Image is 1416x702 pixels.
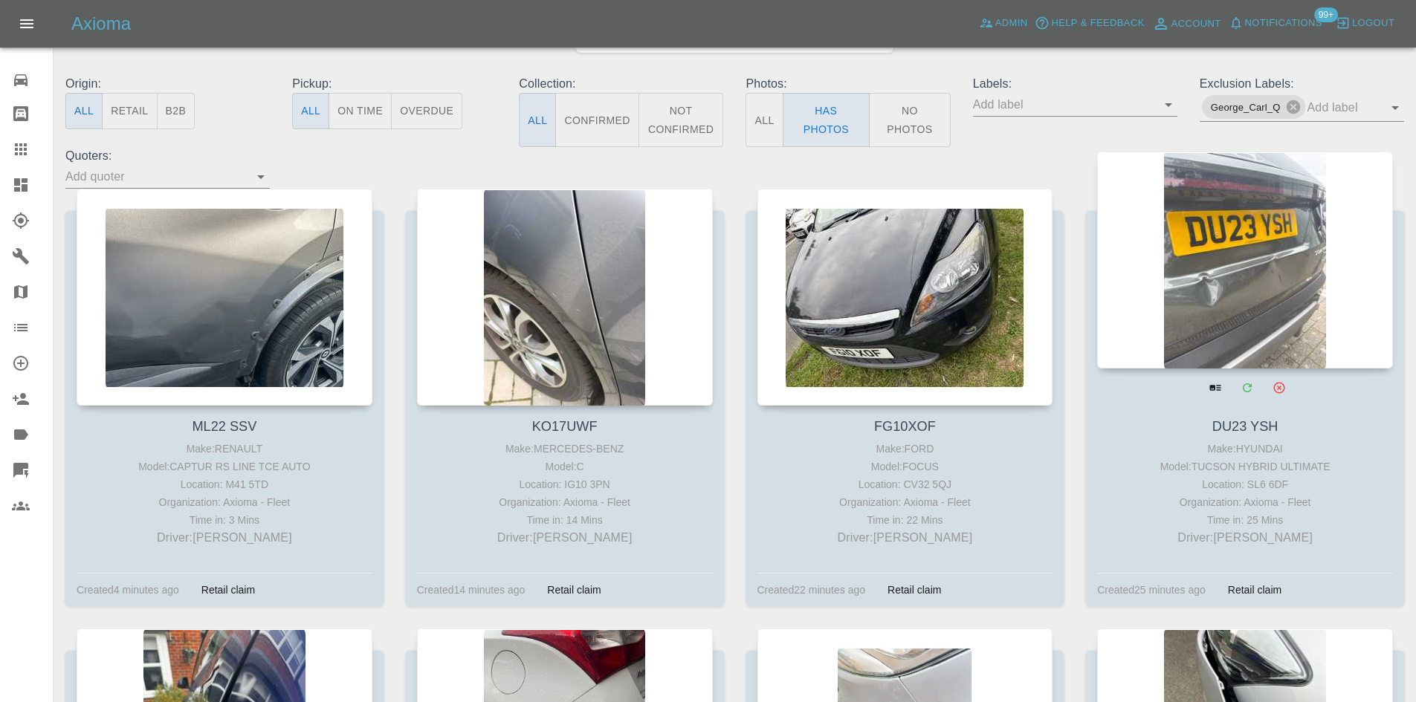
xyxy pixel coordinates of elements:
[421,493,709,511] div: Organization: Axioma - Fleet
[190,581,266,599] div: Retail claim
[761,458,1050,475] div: Model: FOCUS
[80,475,369,493] div: Location: M41 5TD
[1232,372,1262,403] a: Modify
[80,493,369,511] div: Organization: Axioma - Fleet
[421,529,709,547] p: Driver: [PERSON_NAME]
[761,493,1050,511] div: Organization: Axioma - Fleet
[761,475,1050,493] div: Location: CV32 5QJ
[1385,97,1406,118] button: Open
[519,93,556,147] button: All
[1051,15,1144,32] span: Help & Feedback
[80,458,369,475] div: Model: CAPTUR RS LINE TCE AUTO
[9,6,45,42] button: Open drawer
[973,75,1177,93] p: Labels:
[973,93,1155,116] input: Add label
[746,93,783,147] button: All
[421,511,709,529] div: Time in: 14 Mins
[417,581,526,599] div: Created 14 minutes ago
[555,93,639,147] button: Confirmed
[421,440,709,458] div: Make: MERCEDES-BENZ
[1217,581,1293,599] div: Retail claim
[876,581,952,599] div: Retail claim
[157,93,195,129] button: B2B
[975,12,1032,35] a: Admin
[1101,529,1389,547] p: Driver: [PERSON_NAME]
[329,93,392,129] button: On Time
[1101,440,1389,458] div: Make: HYUNDAI
[761,511,1050,529] div: Time in: 22 Mins
[746,75,950,93] p: Photos:
[532,419,598,434] a: KO17UWF
[1158,94,1179,115] button: Open
[1148,12,1225,36] a: Account
[869,93,951,147] button: No Photos
[1307,96,1362,119] input: Add label
[874,419,936,434] a: FG10XOF
[421,458,709,475] div: Model: C
[80,511,369,529] div: Time in: 3 Mins
[1200,372,1230,403] a: View
[1225,12,1326,35] button: Notifications
[65,93,103,129] button: All
[250,166,271,187] button: Open
[421,475,709,493] div: Location: IG10 3PN
[1031,12,1148,35] button: Help & Feedback
[391,93,462,129] button: Overdue
[192,419,256,434] a: ML22 SSV
[1314,7,1338,22] span: 99+
[1212,419,1278,434] a: DU23 YSH
[1245,15,1322,32] span: Notifications
[77,581,179,599] div: Created 4 minutes ago
[1264,372,1294,403] button: Archive
[1101,511,1389,529] div: Time in: 25 Mins
[519,75,723,93] p: Collection:
[639,93,724,147] button: Not Confirmed
[536,581,612,599] div: Retail claim
[757,581,866,599] div: Created 22 minutes ago
[292,75,497,93] p: Pickup:
[761,440,1050,458] div: Make: FORD
[1200,75,1404,93] p: Exclusion Labels:
[1101,493,1389,511] div: Organization: Axioma - Fleet
[1101,458,1389,475] div: Model: TUCSON HYBRID ULTIMATE
[65,147,270,165] p: Quoters:
[65,75,270,93] p: Origin:
[783,93,870,147] button: Has Photos
[1352,15,1394,32] span: Logout
[1332,12,1398,35] button: Logout
[1202,99,1290,116] span: George_Carl_Q
[995,15,1028,32] span: Admin
[65,165,248,188] input: Add quoter
[80,529,369,547] p: Driver: [PERSON_NAME]
[71,12,131,36] h5: Axioma
[1097,581,1206,599] div: Created 25 minutes ago
[292,93,329,129] button: All
[1101,475,1389,493] div: Location: SL6 6DF
[102,93,157,129] button: Retail
[1171,16,1221,33] span: Account
[80,440,369,458] div: Make: RENAULT
[761,529,1050,547] p: Driver: [PERSON_NAME]
[1202,95,1305,119] div: George_Carl_Q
